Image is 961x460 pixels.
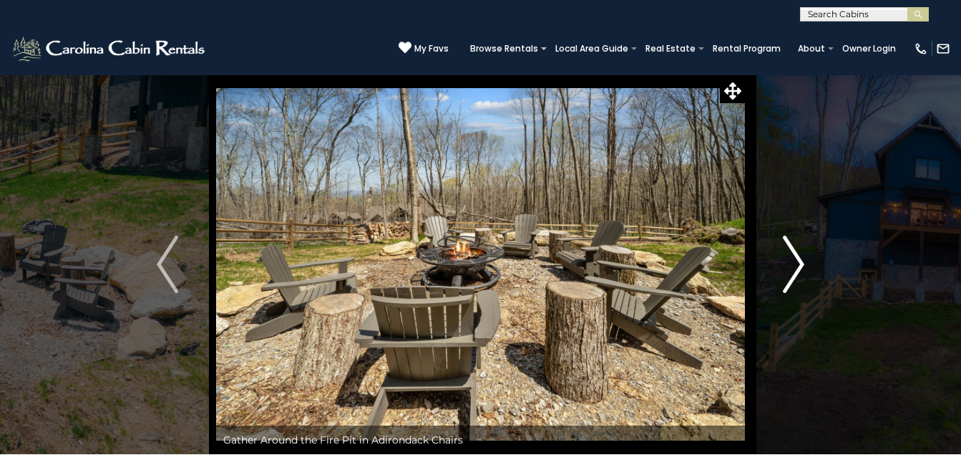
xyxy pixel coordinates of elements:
img: arrow [783,236,804,293]
a: Real Estate [638,39,703,59]
img: arrow [157,236,178,293]
div: Gather Around the Fire Pit in Adirondack Chairs [216,426,745,454]
a: About [791,39,832,59]
a: Owner Login [835,39,903,59]
a: My Favs [399,41,449,56]
img: phone-regular-white.png [914,42,928,56]
img: White-1-2.png [11,34,209,63]
a: Browse Rentals [463,39,545,59]
button: Previous [119,75,216,454]
a: Rental Program [706,39,788,59]
img: mail-regular-white.png [936,42,950,56]
span: My Favs [414,42,449,55]
a: Local Area Guide [548,39,635,59]
button: Next [745,75,842,454]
